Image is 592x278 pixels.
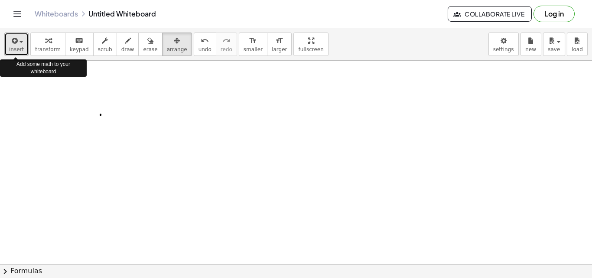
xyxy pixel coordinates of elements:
button: Collaborate Live [448,6,532,22]
button: scrub [93,33,117,56]
a: Whiteboards [35,10,78,18]
i: undo [201,36,209,46]
button: load [567,33,588,56]
button: draw [117,33,139,56]
button: undoundo [194,33,216,56]
span: save [548,46,560,52]
span: larger [272,46,287,52]
button: format_sizesmaller [239,33,267,56]
button: redoredo [216,33,237,56]
button: settings [488,33,519,56]
button: insert [4,33,29,56]
span: scrub [98,46,112,52]
span: new [525,46,536,52]
i: redo [222,36,231,46]
span: fullscreen [298,46,323,52]
i: format_size [249,36,257,46]
button: new [520,33,541,56]
span: redo [221,46,232,52]
span: keypad [70,46,89,52]
span: settings [493,46,514,52]
i: keyboard [75,36,83,46]
span: draw [121,46,134,52]
button: save [543,33,565,56]
button: erase [138,33,162,56]
span: insert [9,46,24,52]
button: keyboardkeypad [65,33,94,56]
i: format_size [275,36,283,46]
button: transform [30,33,65,56]
button: Log in [533,6,575,22]
span: Collaborate Live [455,10,524,18]
span: load [572,46,583,52]
span: smaller [244,46,263,52]
button: Toggle navigation [10,7,24,21]
button: format_sizelarger [267,33,292,56]
span: arrange [167,46,187,52]
span: undo [198,46,211,52]
span: erase [143,46,157,52]
button: fullscreen [293,33,328,56]
button: arrange [162,33,192,56]
span: transform [35,46,61,52]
